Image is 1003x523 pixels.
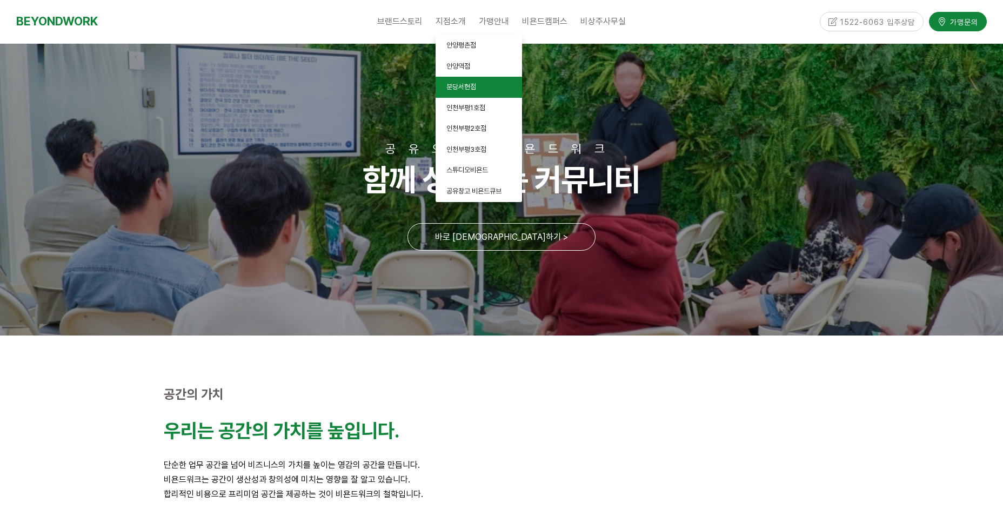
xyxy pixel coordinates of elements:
[164,458,839,472] p: 단순한 업무 공간을 넘어 비즈니스의 가치를 높이는 영감의 공간을 만듭니다.
[446,83,476,91] span: 분당서현점
[446,166,488,174] span: 스튜디오비욘드
[446,145,486,153] span: 인천부평3호점
[472,8,516,35] a: 가맹안내
[436,56,522,77] a: 안양역점
[446,104,485,112] span: 인천부평1호점
[436,139,522,160] a: 인천부평3호점
[522,16,567,26] span: 비욘드캠퍼스
[929,11,987,30] a: 가맹문의
[164,472,839,487] p: 비욘드워크는 공간이 생산성과 창의성에 미치는 영향을 잘 알고 있습니다.
[436,98,522,119] a: 인천부평1호점
[516,8,574,35] a: 비욘드캠퍼스
[16,11,98,31] a: BEYONDWORK
[164,487,839,501] p: 합리적인 비용으로 프리미엄 공간을 제공하는 것이 비욘드워크의 철학입니다.
[436,160,522,181] a: 스튜디오비욘드
[429,8,472,35] a: 지점소개
[377,16,423,26] span: 브랜드스토리
[436,35,522,56] a: 안양평촌점
[446,62,470,70] span: 안양역점
[580,16,626,26] span: 비상주사무실
[436,118,522,139] a: 인천부평2호점
[446,187,501,195] span: 공유창고 비욘드큐브
[164,419,399,442] strong: 우리는 공간의 가치를 높입니다.
[947,16,978,26] span: 가맹문의
[446,41,476,49] span: 안양평촌점
[371,8,429,35] a: 브랜드스토리
[436,77,522,98] a: 분당서현점
[436,181,522,202] a: 공유창고 비욘드큐브
[479,16,509,26] span: 가맹안내
[574,8,632,35] a: 비상주사무실
[164,386,224,402] strong: 공간의 가치
[436,16,466,26] span: 지점소개
[446,124,486,132] span: 인천부평2호점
